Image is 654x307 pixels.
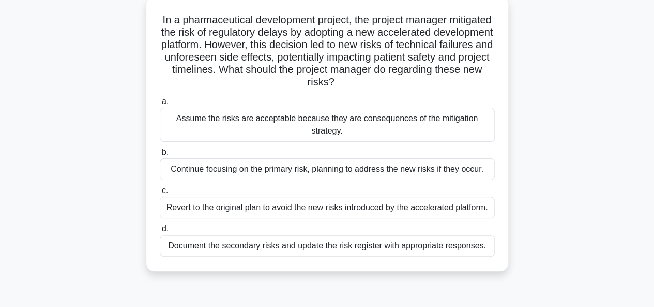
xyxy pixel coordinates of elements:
[160,235,495,257] div: Document the secondary risks and update the risk register with appropriate responses.
[162,224,169,233] span: d.
[162,148,169,156] span: b.
[159,13,496,89] h5: In a pharmaceutical development project, the project manager mitigated the risk of regulatory del...
[160,108,495,142] div: Assume the risks are acceptable because they are consequences of the mitigation strategy.
[160,197,495,218] div: Revert to the original plan to avoid the new risks introduced by the accelerated platform.
[162,186,168,195] span: c.
[162,97,169,106] span: a.
[160,158,495,180] div: Continue focusing on the primary risk, planning to address the new risks if they occur.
